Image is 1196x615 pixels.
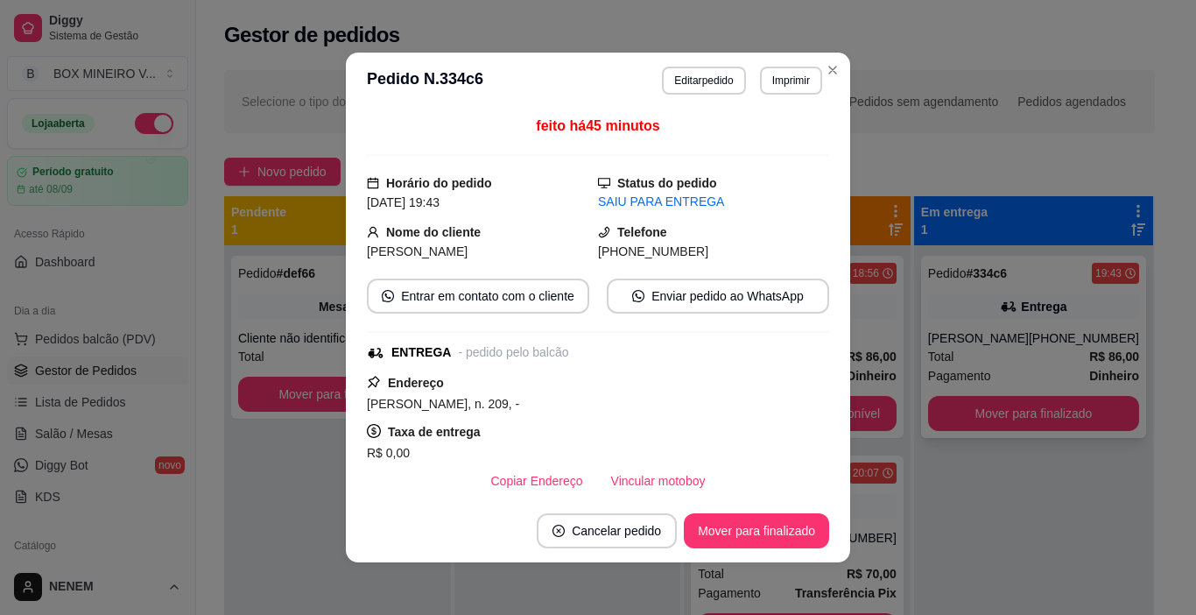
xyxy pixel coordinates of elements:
span: pushpin [367,375,381,389]
div: ENTREGA [391,343,451,362]
span: calendar [367,177,379,189]
span: close-circle [552,525,565,537]
span: whats-app [632,290,644,302]
span: feito há 45 minutos [536,118,659,133]
strong: Taxa de entrega [388,425,481,439]
strong: Nome do cliente [386,225,481,239]
strong: Endereço [388,376,444,390]
strong: Telefone [617,225,667,239]
button: close-circleCancelar pedido [537,513,677,548]
button: Vincular motoboy [597,463,720,498]
span: [PHONE_NUMBER] [598,244,708,258]
span: user [367,226,379,238]
button: whats-appEnviar pedido ao WhatsApp [607,279,829,314]
button: whats-appEntrar em contato com o cliente [367,279,589,314]
button: Copiar Endereço [477,463,597,498]
button: Mover para finalizado [684,513,829,548]
span: R$ 0,00 [367,446,410,460]
span: [DATE] 19:43 [367,195,440,209]
span: phone [598,226,610,238]
span: desktop [598,177,610,189]
h3: Pedido N. 334c6 [367,67,483,95]
strong: Horário do pedido [386,176,492,190]
button: Imprimir [760,67,822,95]
span: dollar [367,424,381,438]
div: SAIU PARA ENTREGA [598,193,829,211]
button: Close [819,56,847,84]
div: - pedido pelo balcão [458,343,568,362]
strong: Status do pedido [617,176,717,190]
span: whats-app [382,290,394,302]
span: [PERSON_NAME], n. 209, - [367,397,519,411]
span: [PERSON_NAME] [367,244,468,258]
button: Editarpedido [662,67,745,95]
